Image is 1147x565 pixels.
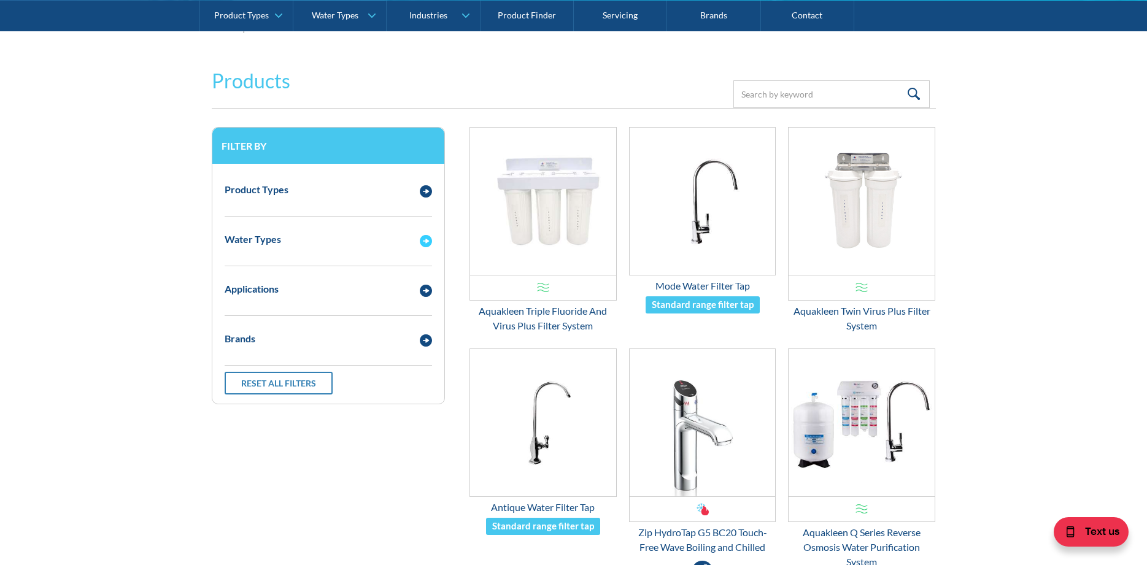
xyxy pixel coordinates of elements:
[409,10,447,20] div: Industries
[629,279,776,293] div: Mode Water Filter Tap
[469,304,617,333] div: Aquakleen Triple Fluoride And Virus Plus Filter System
[789,349,935,496] img: Aquakleen Q Series Reverse Osmosis Water Purification System
[225,182,288,197] div: Product Types
[788,304,935,333] div: Aquakleen Twin Virus Plus Filter System
[469,348,617,536] a: Antique Water Filter TapAntique Water Filter TapStandard range filter tap
[222,140,435,152] h3: Filter by
[630,128,776,275] img: Mode Water Filter Tap
[214,10,269,20] div: Product Types
[492,519,594,533] div: Standard range filter tap
[652,298,754,312] div: Standard range filter tap
[225,372,333,394] a: Reset all filters
[225,282,279,296] div: Applications
[225,331,255,346] div: Brands
[733,80,930,108] input: Search by keyword
[469,127,617,333] a: Aquakleen Triple Fluoride And Virus Plus Filter SystemAquakleen Triple Fluoride And Virus Plus Fi...
[1024,504,1147,565] iframe: podium webchat widget bubble
[788,127,935,333] a: Aquakleen Twin Virus Plus Filter SystemAquakleen Twin Virus Plus Filter System
[469,500,617,515] div: Antique Water Filter Tap
[629,127,776,314] a: Mode Water Filter TapMode Water Filter TapStandard range filter tap
[629,525,776,555] div: Zip HydroTap G5 BC20 Touch-Free Wave Boiling and Chilled
[789,128,935,275] img: Aquakleen Twin Virus Plus Filter System
[312,10,358,20] div: Water Types
[629,348,776,555] a: Zip HydroTap G5 BC20 Touch-Free Wave Boiling and ChilledZip HydroTap G5 BC20 Touch-Free Wave Boil...
[212,66,290,96] h2: Products
[630,349,776,496] img: Zip HydroTap G5 BC20 Touch-Free Wave Boiling and Chilled
[470,349,616,496] img: Antique Water Filter Tap
[470,128,616,275] img: Aquakleen Triple Fluoride And Virus Plus Filter System
[225,232,281,247] div: Water Types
